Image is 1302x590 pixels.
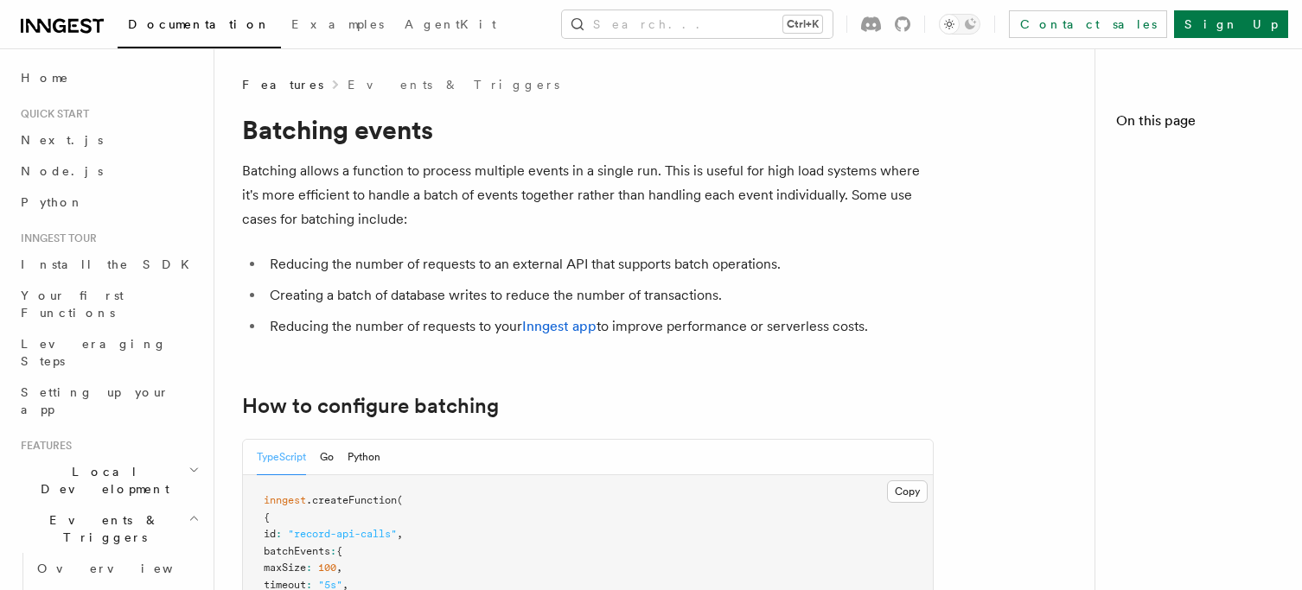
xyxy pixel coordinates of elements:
[37,561,215,575] span: Overview
[405,17,496,31] span: AgentKit
[21,133,103,147] span: Next.js
[14,463,188,498] span: Local Development
[14,456,203,504] button: Local Development
[14,155,203,187] a: Node.js
[330,545,336,557] span: :
[264,494,306,506] span: inngest
[265,314,934,339] li: Reducing the number of requests to your to improve performance or serverless costs.
[783,16,822,33] kbd: Ctrl+K
[118,5,281,48] a: Documentation
[562,10,833,38] button: Search...Ctrl+K
[21,385,169,416] span: Setting up your app
[336,545,342,557] span: {
[264,561,306,574] span: maxSize
[30,553,203,584] a: Overview
[281,5,394,47] a: Examples
[242,159,934,232] p: Batching allows a function to process multiple events in a single run. This is useful for high lo...
[939,14,980,35] button: Toggle dark mode
[14,62,203,93] a: Home
[242,114,934,145] h1: Batching events
[14,187,203,218] a: Python
[306,494,397,506] span: .createFunction
[14,511,188,546] span: Events & Triggers
[264,528,276,540] span: id
[21,257,200,271] span: Install the SDK
[394,5,507,47] a: AgentKit
[257,440,306,475] button: TypeScript
[291,17,384,31] span: Examples
[336,561,342,574] span: ,
[14,328,203,377] a: Leveraging Steps
[14,249,203,280] a: Install the SDK
[288,528,397,540] span: "record-api-calls"
[21,164,103,178] span: Node.js
[1009,10,1167,38] a: Contact sales
[21,289,124,320] span: Your first Functions
[318,561,336,574] span: 100
[14,107,89,121] span: Quick start
[242,394,499,418] a: How to configure batching
[14,232,97,245] span: Inngest tour
[14,124,203,155] a: Next.js
[1116,111,1281,138] h4: On this page
[14,377,203,425] a: Setting up your app
[14,504,203,553] button: Events & Triggers
[1174,10,1288,38] a: Sign Up
[306,561,312,574] span: :
[21,195,84,209] span: Python
[265,283,934,308] li: Creating a batch of database writes to reduce the number of transactions.
[21,337,167,368] span: Leveraging Steps
[14,280,203,328] a: Your first Functions
[397,528,403,540] span: ,
[21,69,69,86] span: Home
[265,252,934,276] li: Reducing the number of requests to an external API that supports batch operations.
[242,76,323,93] span: Features
[264,511,270,523] span: {
[522,318,597,334] a: Inngest app
[14,439,72,453] span: Features
[348,440,380,475] button: Python
[320,440,334,475] button: Go
[348,76,559,93] a: Events & Triggers
[264,545,330,557] span: batchEvents
[887,480,928,503] button: Copy
[397,494,403,506] span: (
[276,528,282,540] span: :
[128,17,271,31] span: Documentation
